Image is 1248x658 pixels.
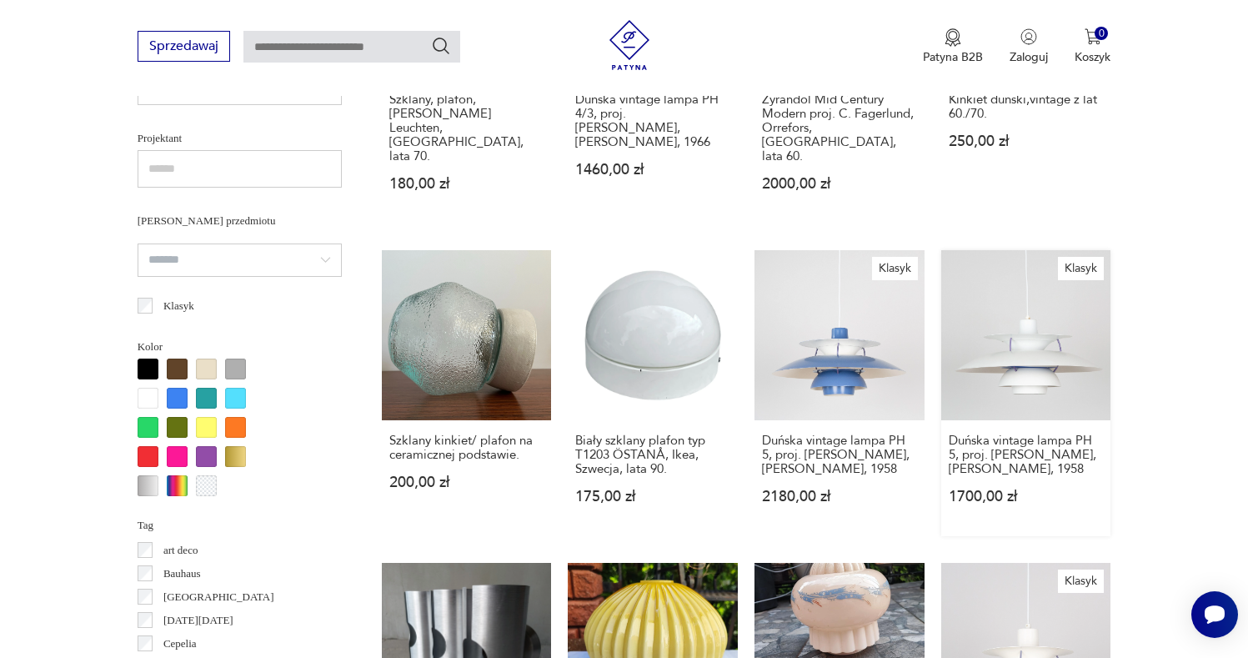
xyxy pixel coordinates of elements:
p: Bauhaus [163,565,201,583]
h3: Duńska vintage lampa PH 5, proj. [PERSON_NAME], [PERSON_NAME], 1958 [762,434,917,476]
button: Sprzedawaj [138,31,230,62]
p: 2000,00 zł [762,177,917,191]
a: KlasykDuńska vintage lampa PH 5, proj. Poul Henningsen, Louis Poulsen, 1958Duńska vintage lampa P... [754,250,925,536]
p: Zaloguj [1010,49,1048,65]
img: Ikona koszyka [1085,28,1101,45]
h3: Kinkiet duński,vintage z lat 60./70. [949,93,1104,121]
p: 1460,00 zł [575,163,730,177]
p: 200,00 zł [389,475,544,490]
p: 250,00 zł [949,134,1104,148]
p: 2180,00 zł [762,490,917,504]
button: Szukaj [431,36,451,56]
img: Ikonka użytkownika [1020,28,1037,45]
h3: Duńska vintage lampa PH 4/3, proj. [PERSON_NAME], [PERSON_NAME], 1966 [575,93,730,149]
button: 0Koszyk [1075,28,1110,65]
p: Projektant [138,129,342,148]
img: Ikona medalu [945,28,961,47]
img: Patyna - sklep z meblami i dekoracjami vintage [604,20,654,70]
h3: Szklany kinkiet/ plafon na ceramicznej podstawie. [389,434,544,462]
button: Patyna B2B [923,28,983,65]
iframe: Smartsupp widget button [1191,591,1238,638]
h3: Szklany, plafon, [PERSON_NAME] Leuchten, [GEOGRAPHIC_DATA], lata 70. [389,93,544,163]
p: Patyna B2B [923,49,983,65]
p: [DATE][DATE] [163,611,233,630]
p: Klasyk [163,297,194,315]
p: 175,00 zł [575,490,730,504]
div: 0 [1095,27,1109,41]
a: Ikona medaluPatyna B2B [923,28,983,65]
p: 1700,00 zł [949,490,1104,504]
p: Tag [138,516,342,535]
p: [PERSON_NAME] przedmiotu [138,212,342,230]
p: Kolor [138,338,342,356]
a: Szklany kinkiet/ plafon na ceramicznej podstawie.Szklany kinkiet/ plafon na ceramicznej podstawie... [382,250,552,536]
a: KlasykDuńska vintage lampa PH 5, proj. Poul Henningsen, Louis Poulsen, 1958Duńska vintage lampa P... [941,250,1111,536]
a: Biały szklany plafon typ T1203 ÖSTANÅ, Ikea, Szwecja, lata 90.Biały szklany plafon typ T1203 ÖSTA... [568,250,738,536]
h3: Duńska vintage lampa PH 5, proj. [PERSON_NAME], [PERSON_NAME], 1958 [949,434,1104,476]
h3: Biały szklany plafon typ T1203 ÖSTANÅ, Ikea, Szwecja, lata 90. [575,434,730,476]
p: [GEOGRAPHIC_DATA] [163,588,274,606]
p: Koszyk [1075,49,1110,65]
p: Cepelia [163,635,197,653]
h3: Żyrandol Mid Century Modern proj. C. Fagerlund, Orrefors, [GEOGRAPHIC_DATA], lata 60. [762,93,917,163]
p: 180,00 zł [389,177,544,191]
p: art deco [163,541,198,560]
a: Sprzedawaj [138,42,230,53]
button: Zaloguj [1010,28,1048,65]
